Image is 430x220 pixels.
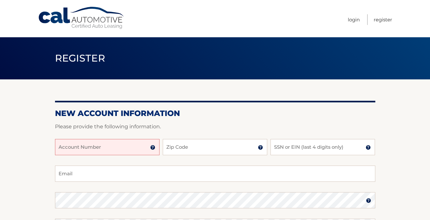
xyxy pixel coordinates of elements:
[348,14,360,25] a: Login
[366,198,371,203] img: tooltip.svg
[55,139,160,155] input: Account Number
[38,6,125,29] a: Cal Automotive
[150,145,155,150] img: tooltip.svg
[366,145,371,150] img: tooltip.svg
[374,14,392,25] a: Register
[258,145,263,150] img: tooltip.svg
[55,109,375,118] h2: New Account Information
[55,166,375,182] input: Email
[270,139,375,155] input: SSN or EIN (last 4 digits only)
[55,122,375,131] p: Please provide the following information.
[163,139,267,155] input: Zip Code
[55,52,105,64] span: Register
